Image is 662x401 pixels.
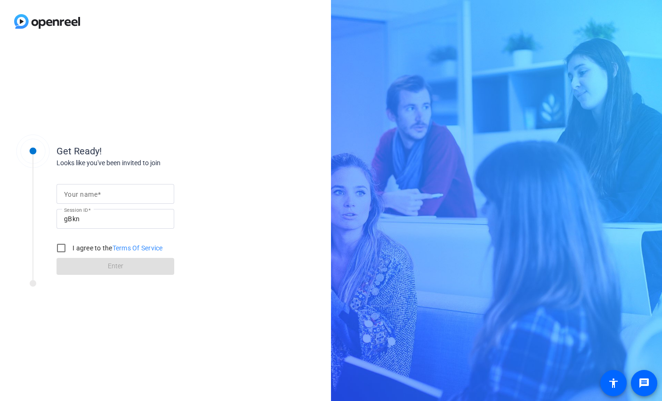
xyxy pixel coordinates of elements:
mat-icon: accessibility [608,377,619,389]
mat-icon: message [638,377,650,389]
label: I agree to the [71,243,163,253]
mat-label: Your name [64,191,97,198]
mat-label: Session ID [64,207,88,213]
div: Get Ready! [57,144,245,158]
a: Terms Of Service [113,244,163,252]
div: Looks like you've been invited to join [57,158,245,168]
